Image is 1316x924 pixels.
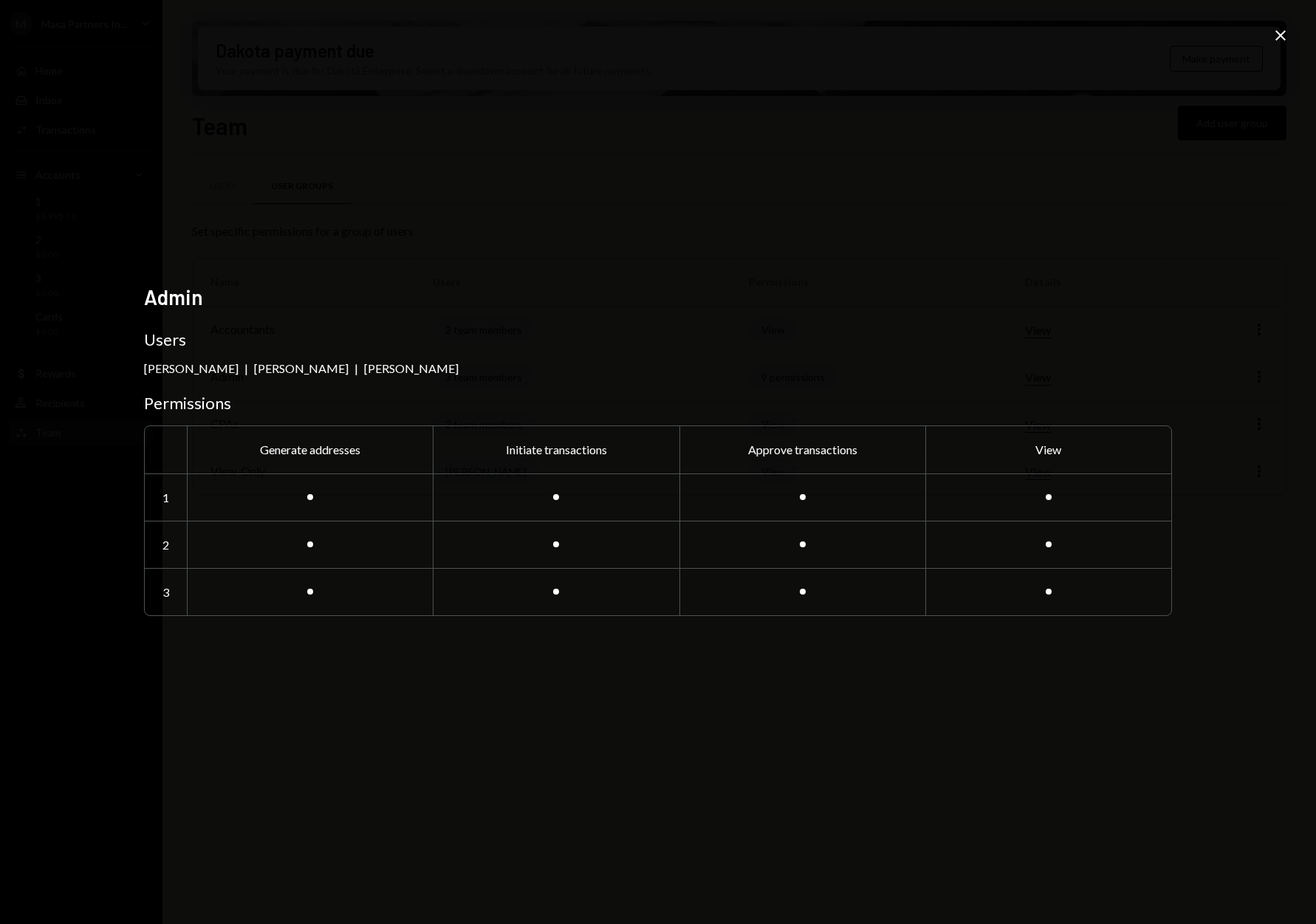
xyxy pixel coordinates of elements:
[144,393,1172,414] h3: Permissions
[145,568,187,615] div: 3
[679,426,925,473] div: Approve transactions
[145,521,187,568] div: 2
[354,361,358,375] div: |
[144,283,1172,312] h2: Admin
[144,329,1172,350] h3: Users
[433,426,679,473] div: Initiate transactions
[364,361,459,375] div: [PERSON_NAME]
[187,426,433,473] div: Generate addresses
[145,473,187,521] div: 1
[144,361,239,375] div: [PERSON_NAME]
[925,426,1171,473] div: View
[254,361,349,375] div: [PERSON_NAME]
[244,361,248,375] div: |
